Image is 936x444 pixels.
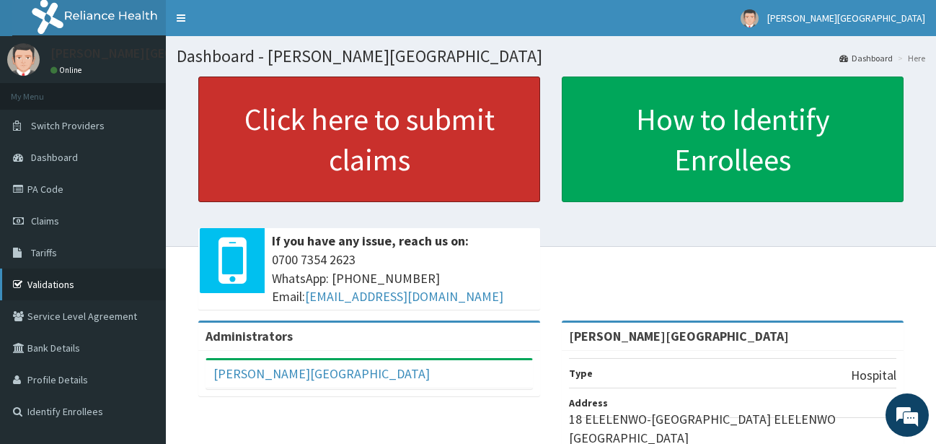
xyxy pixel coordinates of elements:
[177,47,925,66] h1: Dashboard - [PERSON_NAME][GEOGRAPHIC_DATA]
[272,251,533,306] span: 0700 7354 2623 WhatsApp: [PHONE_NUMBER] Email:
[198,77,540,202] a: Click here to submit claims
[741,9,759,27] img: User Image
[50,47,264,60] p: [PERSON_NAME][GEOGRAPHIC_DATA]
[851,366,896,385] p: Hospital
[272,232,469,249] b: If you have any issue, reach us on:
[31,151,78,164] span: Dashboard
[894,52,925,64] li: Here
[305,288,503,305] a: [EMAIL_ADDRESS][DOMAIN_NAME]
[569,328,789,344] strong: [PERSON_NAME][GEOGRAPHIC_DATA]
[569,396,608,409] b: Address
[213,365,430,382] a: [PERSON_NAME][GEOGRAPHIC_DATA]
[31,119,105,132] span: Switch Providers
[7,43,40,76] img: User Image
[562,77,904,202] a: How to Identify Enrollees
[50,65,85,75] a: Online
[31,214,59,227] span: Claims
[31,246,57,259] span: Tariffs
[767,12,925,25] span: [PERSON_NAME][GEOGRAPHIC_DATA]
[569,367,593,380] b: Type
[839,52,893,64] a: Dashboard
[206,328,293,344] b: Administrators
